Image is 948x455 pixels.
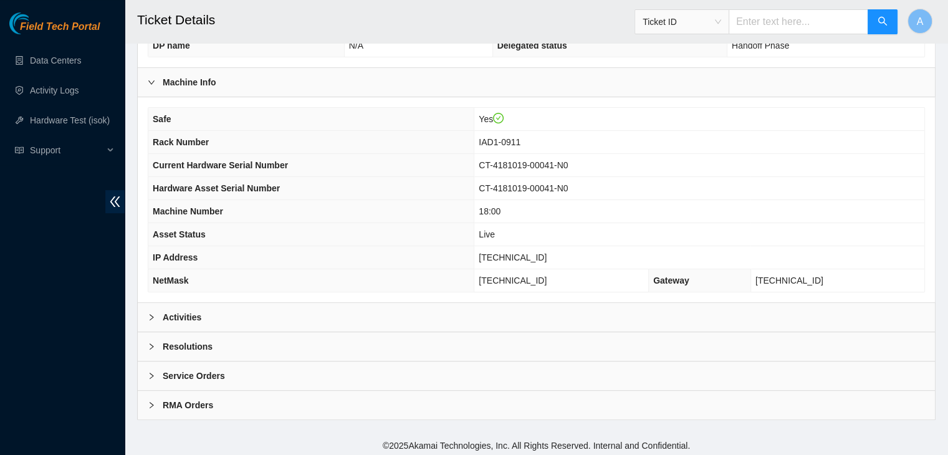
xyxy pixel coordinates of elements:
[30,138,103,163] span: Support
[148,79,155,86] span: right
[148,372,155,380] span: right
[148,314,155,321] span: right
[153,275,189,285] span: NetMask
[138,362,935,390] div: Service Orders
[20,21,100,33] span: Field Tech Portal
[148,401,155,409] span: right
[479,252,547,262] span: [TECHNICAL_ID]
[163,310,201,324] b: Activities
[163,75,216,89] b: Machine Info
[479,229,495,239] span: Live
[653,275,689,285] span: Gateway
[138,332,935,361] div: Resolutions
[148,343,155,350] span: right
[153,229,206,239] span: Asset Status
[493,113,504,124] span: check-circle
[907,9,932,34] button: A
[497,41,567,50] span: Delegated status
[349,41,363,50] span: N/A
[153,137,209,147] span: Rack Number
[729,9,868,34] input: Enter text here...
[643,12,721,31] span: Ticket ID
[153,252,198,262] span: IP Address
[15,146,24,155] span: read
[755,275,823,285] span: [TECHNICAL_ID]
[868,9,898,34] button: search
[105,190,125,213] span: double-left
[479,114,504,124] span: Yes
[153,160,288,170] span: Current Hardware Serial Number
[153,183,280,193] span: Hardware Asset Serial Number
[30,115,110,125] a: Hardware Test (isok)
[479,206,500,216] span: 18:00
[153,114,171,124] span: Safe
[138,391,935,419] div: RMA Orders
[479,160,568,170] span: CT-4181019-00041-N0
[30,55,81,65] a: Data Centers
[153,41,190,50] span: DP name
[917,14,924,29] span: A
[878,16,888,28] span: search
[479,183,568,193] span: CT-4181019-00041-N0
[163,398,213,412] b: RMA Orders
[138,303,935,332] div: Activities
[732,41,789,50] span: Handoff Phase
[163,340,213,353] b: Resolutions
[138,68,935,97] div: Machine Info
[30,85,79,95] a: Activity Logs
[479,137,520,147] span: IAD1-0911
[153,206,223,216] span: Machine Number
[9,12,63,34] img: Akamai Technologies
[479,275,547,285] span: [TECHNICAL_ID]
[163,369,225,383] b: Service Orders
[9,22,100,39] a: Akamai TechnologiesField Tech Portal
